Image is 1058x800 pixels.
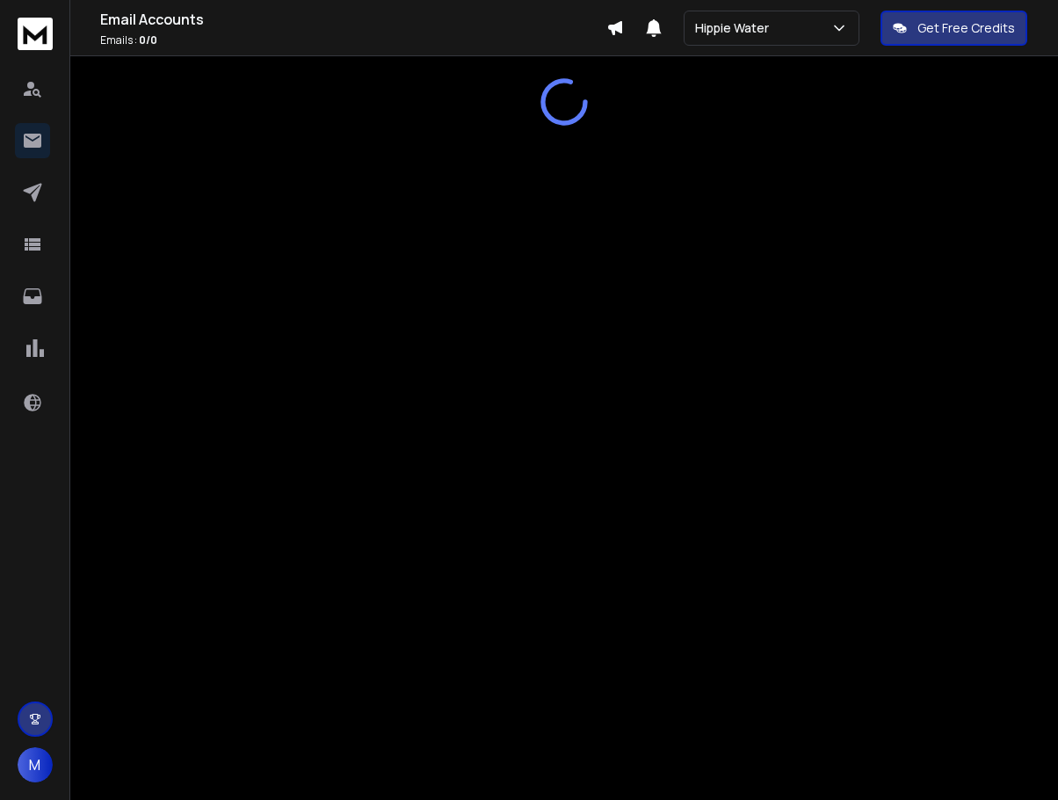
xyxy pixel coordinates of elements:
[18,747,53,782] button: M
[18,18,53,50] img: logo
[917,19,1015,37] p: Get Free Credits
[100,9,606,30] h1: Email Accounts
[880,11,1027,46] button: Get Free Credits
[695,19,776,37] p: Hippie Water
[139,33,157,47] span: 0 / 0
[100,33,606,47] p: Emails :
